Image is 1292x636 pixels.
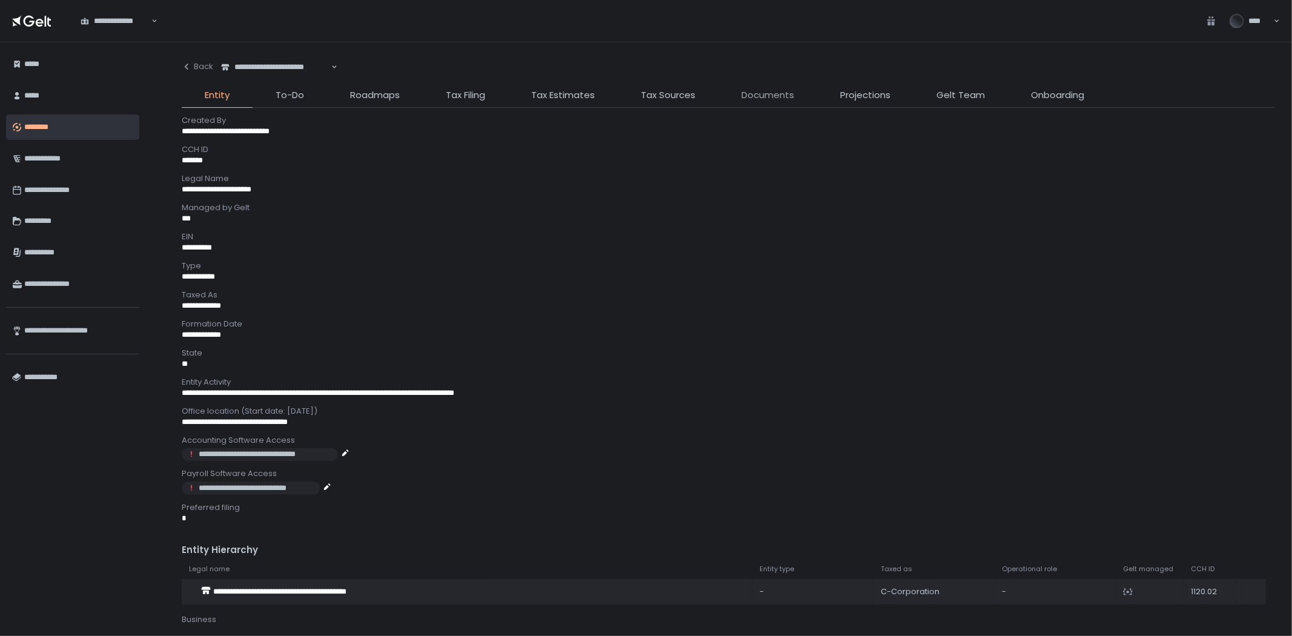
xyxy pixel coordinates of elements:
[182,173,1275,184] div: Legal Name
[182,614,1275,625] div: Business
[73,8,157,33] div: Search for option
[760,586,866,597] div: -
[205,88,230,102] span: Entity
[182,435,1275,446] div: Accounting Software Access
[1002,565,1057,574] span: Operational role
[182,55,213,79] button: Back
[182,260,1275,271] div: Type
[1123,565,1173,574] span: Gelt managed
[276,88,304,102] span: To-Do
[182,377,1275,388] div: Entity Activity
[840,88,890,102] span: Projections
[182,502,1275,513] div: Preferred filing
[1191,586,1229,597] div: 1120.02
[936,88,985,102] span: Gelt Team
[189,565,230,574] span: Legal name
[182,319,1275,330] div: Formation Date
[741,88,794,102] span: Documents
[881,586,987,597] div: C-Corporation
[213,55,337,80] div: Search for option
[531,88,595,102] span: Tax Estimates
[182,290,1275,300] div: Taxed As
[182,543,1275,557] div: Entity Hierarchy
[182,468,1275,479] div: Payroll Software Access
[1191,565,1214,574] span: CCH ID
[641,88,695,102] span: Tax Sources
[182,61,213,72] div: Back
[182,406,1275,417] div: Office location (Start date: [DATE])
[182,348,1275,359] div: State
[182,144,1275,155] div: CCH ID
[446,88,485,102] span: Tax Filing
[350,88,400,102] span: Roadmaps
[1002,586,1108,597] div: -
[760,565,794,574] span: Entity type
[182,115,1275,126] div: Created By
[881,565,912,574] span: Taxed as
[1031,88,1084,102] span: Onboarding
[182,202,1275,213] div: Managed by Gelt
[182,231,1275,242] div: EIN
